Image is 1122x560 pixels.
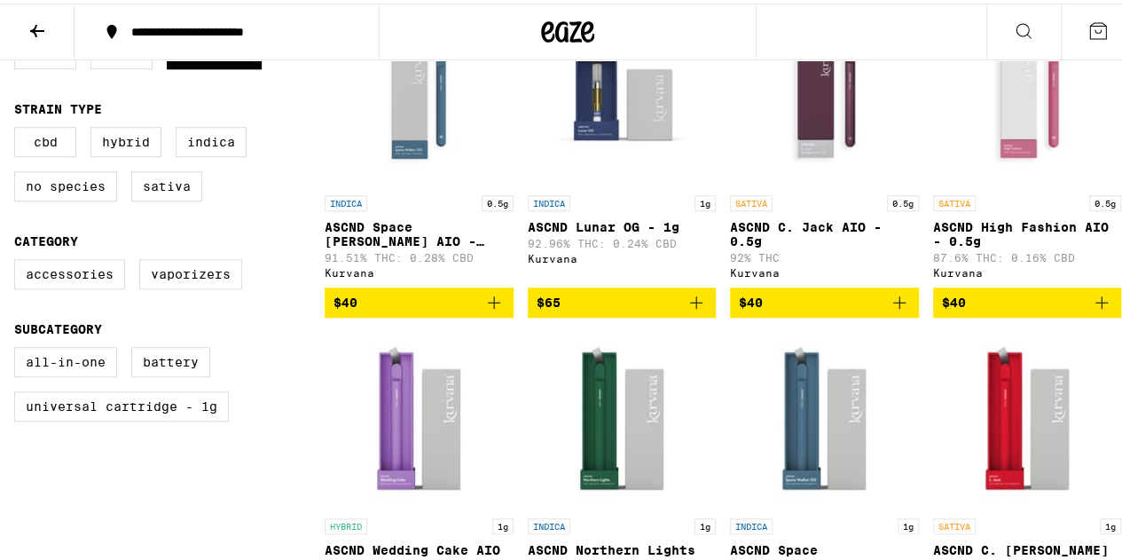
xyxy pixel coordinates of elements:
[533,5,710,183] img: Kurvana - ASCND Lunar OG - 1g
[933,192,976,208] p: SATIVA
[325,264,514,275] div: Kurvana
[333,292,357,306] span: $40
[735,328,913,506] img: Kurvana - ASCND Space Walker OG AIO - 1g
[730,284,919,314] button: Add to bag
[482,192,514,208] p: 0.5g
[938,5,1116,183] img: Kurvana - ASCND High Fashion AIO - 0.5g
[325,284,514,314] button: Add to bag
[887,192,919,208] p: 0.5g
[735,5,913,183] img: Kurvana - ASCND C. Jack AIO - 0.5g
[730,192,773,208] p: SATIVA
[330,328,507,506] img: Kurvana - ASCND Wedding Cake AIO - 1g
[933,264,1122,275] div: Kurvana
[730,264,919,275] div: Kurvana
[325,5,514,284] a: Open page for ASCND Space Walker OG AIO - 0.5g from Kurvana
[694,515,716,531] p: 1g
[1089,192,1121,208] p: 0.5g
[528,5,717,284] a: Open page for ASCND Lunar OG - 1g from Kurvana
[11,12,128,27] span: Hi. Need any help?
[730,217,919,245] p: ASCND C. Jack AIO - 0.5g
[730,5,919,284] a: Open page for ASCND C. Jack AIO - 0.5g from Kurvana
[325,217,514,245] p: ASCND Space [PERSON_NAME] AIO - 0.5g
[694,192,716,208] p: 1g
[938,328,1116,506] img: Kurvana - ASCND C. Jack AIO - 1g
[1100,515,1121,531] p: 1g
[528,284,717,314] button: Add to bag
[330,5,507,183] img: Kurvana - ASCND Space Walker OG AIO - 0.5g
[933,5,1122,284] a: Open page for ASCND High Fashion AIO - 0.5g from Kurvana
[933,248,1122,260] p: 87.6% THC: 0.16% CBD
[533,328,710,506] img: Kurvana - ASCND Northern Lights AIO - 1g
[528,217,717,231] p: ASCND Lunar OG - 1g
[14,168,117,198] label: No Species
[14,343,117,374] label: All-In-One
[14,256,125,286] label: Accessories
[14,99,102,113] legend: Strain Type
[14,319,102,333] legend: Subcategory
[898,515,919,531] p: 1g
[933,284,1122,314] button: Add to bag
[90,123,161,154] label: Hybrid
[492,515,514,531] p: 1g
[933,515,976,531] p: SATIVA
[131,168,202,198] label: Sativa
[14,231,78,245] legend: Category
[730,515,773,531] p: INDICA
[730,248,919,260] p: 92% THC
[14,388,229,418] label: Universal Cartridge - 1g
[739,292,763,306] span: $40
[325,192,367,208] p: INDICA
[325,248,514,260] p: 91.51% THC: 0.28% CBD
[131,343,210,374] label: Battery
[528,515,570,531] p: INDICA
[139,256,242,286] label: Vaporizers
[933,217,1122,245] p: ASCND High Fashion AIO - 0.5g
[942,292,966,306] span: $40
[528,234,717,246] p: 92.96% THC: 0.24% CBD
[528,192,570,208] p: INDICA
[528,249,717,261] div: Kurvana
[176,123,247,154] label: Indica
[537,292,561,306] span: $65
[14,123,76,154] label: CBD
[325,515,367,531] p: HYBRID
